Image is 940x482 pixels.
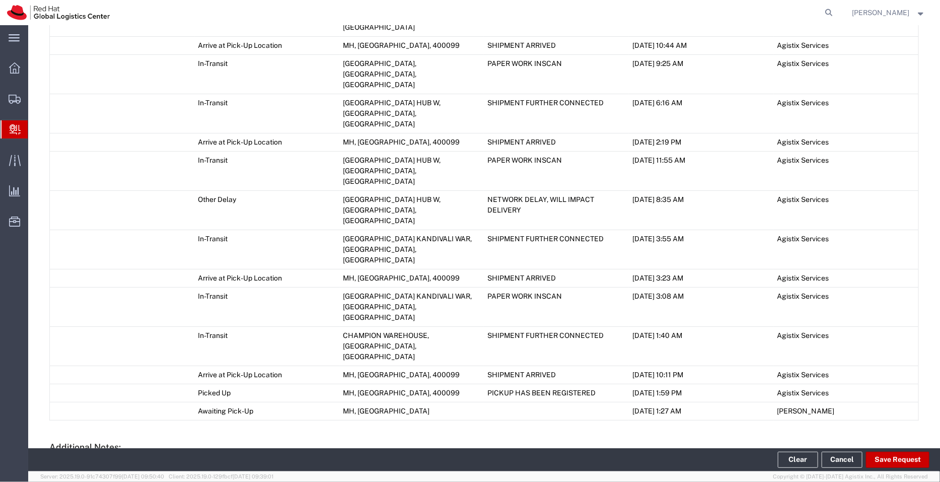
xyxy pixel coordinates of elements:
td: In-Transit [194,54,339,94]
button: Save Request [866,452,929,468]
img: logo [7,5,110,20]
td: SHIPMENT ARRIVED [484,366,629,384]
td: Agistix Services [774,230,919,269]
span: [DATE] 09:39:01 [233,473,273,479]
td: [DATE] 1:40 AM [629,326,774,366]
td: In-Transit [194,94,339,133]
td: Agistix Services [774,133,919,151]
span: Client: 2025.19.0-129fbcf [169,473,273,479]
td: MH, [GEOGRAPHIC_DATA], 400099 [339,36,484,54]
td: [PERSON_NAME] [774,402,919,420]
td: [DATE] 8:35 AM [629,190,774,230]
td: Arrive at Pick-Up Location [194,133,339,151]
td: [GEOGRAPHIC_DATA] HUB W, [GEOGRAPHIC_DATA], [GEOGRAPHIC_DATA] [339,151,484,190]
button: Clear [778,452,818,468]
td: PAPER WORK INSCAN [484,287,629,326]
td: Picked Up [194,384,339,402]
td: Arrive at Pick-Up Location [194,269,339,287]
td: [GEOGRAPHIC_DATA] HUB W, [GEOGRAPHIC_DATA], [GEOGRAPHIC_DATA] [339,190,484,230]
td: [DATE] 9:25 AM [629,54,774,94]
td: [DATE] 3:55 AM [629,230,774,269]
button: [PERSON_NAME] [852,7,926,19]
td: [DATE] 11:55 AM [629,151,774,190]
td: [DATE] 2:19 PM [629,133,774,151]
td: Agistix Services [774,287,919,326]
td: Agistix Services [774,366,919,384]
span: Server: 2025.19.0-91c74307f99 [40,473,164,479]
td: Agistix Services [774,269,919,287]
span: [DATE] 09:50:40 [122,473,164,479]
td: CHAMPION WAREHOUSE, [GEOGRAPHIC_DATA], [GEOGRAPHIC_DATA] [339,326,484,366]
td: In-Transit [194,326,339,366]
td: MH, [GEOGRAPHIC_DATA], 400099 [339,366,484,384]
td: Agistix Services [774,326,919,366]
td: [DATE] 3:23 AM [629,269,774,287]
td: Agistix Services [774,94,919,133]
td: In-Transit [194,151,339,190]
td: PAPER WORK INSCAN [484,151,629,190]
td: MH, [GEOGRAPHIC_DATA], 400099 [339,269,484,287]
td: [GEOGRAPHIC_DATA] KANDIVALI WAR, [GEOGRAPHIC_DATA], [GEOGRAPHIC_DATA] [339,287,484,326]
td: [GEOGRAPHIC_DATA], [GEOGRAPHIC_DATA], [GEOGRAPHIC_DATA] [339,54,484,94]
td: MH, [GEOGRAPHIC_DATA] [339,402,484,420]
span: Copyright © [DATE]-[DATE] Agistix Inc., All Rights Reserved [773,472,928,481]
a: Cancel [822,452,862,468]
td: Agistix Services [774,384,919,402]
td: [DATE] 1:27 AM [629,402,774,420]
td: [GEOGRAPHIC_DATA] KANDIVALI WAR, [GEOGRAPHIC_DATA], [GEOGRAPHIC_DATA] [339,230,484,269]
td: Awaiting Pick-Up [194,402,339,420]
td: [DATE] 3:08 AM [629,287,774,326]
td: In-Transit [194,230,339,269]
td: SHIPMENT FURTHER CONNECTED [484,94,629,133]
h5: Additional Notes: [49,442,919,452]
td: MH, [GEOGRAPHIC_DATA], 400099 [339,133,484,151]
td: [GEOGRAPHIC_DATA] HUB W, [GEOGRAPHIC_DATA], [GEOGRAPHIC_DATA] [339,94,484,133]
td: Agistix Services [774,151,919,190]
td: NETWORK DELAY, WILL IMPACT DELIVERY [484,190,629,230]
td: SHIPMENT FURTHER CONNECTED [484,230,629,269]
td: Other Delay [194,190,339,230]
td: PAPER WORK INSCAN [484,54,629,94]
td: Arrive at Pick-Up Location [194,366,339,384]
td: PICKUP HAS BEEN REGISTERED [484,384,629,402]
td: SHIPMENT ARRIVED [484,133,629,151]
td: Agistix Services [774,54,919,94]
td: SHIPMENT FURTHER CONNECTED [484,326,629,366]
td: [DATE] 10:11 PM [629,366,774,384]
td: Agistix Services [774,190,919,230]
td: SHIPMENT ARRIVED [484,36,629,54]
td: In-Transit [194,287,339,326]
td: [DATE] 10:44 AM [629,36,774,54]
td: [DATE] 6:16 AM [629,94,774,133]
td: SHIPMENT ARRIVED [484,269,629,287]
td: Arrive at Pick-Up Location [194,36,339,54]
td: MH, [GEOGRAPHIC_DATA], 400099 [339,384,484,402]
span: Pallav Sen Gupta [852,7,910,18]
td: [DATE] 1:59 PM [629,384,774,402]
td: Agistix Services [774,36,919,54]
